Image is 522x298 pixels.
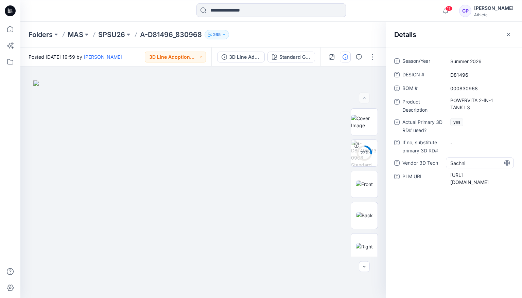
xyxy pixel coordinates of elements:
p: 265 [213,31,221,38]
h2: Details [394,31,416,39]
span: Actual Primary 3D RD# used? [402,118,443,134]
div: Standard Grey Scale [279,53,311,61]
button: Details [340,52,351,62]
button: 265 [205,30,229,39]
span: If no, substitute primary 3D RD# [402,138,443,155]
img: Cover Image [351,115,378,129]
img: Back [356,212,373,219]
a: MAS [68,30,83,39]
img: Front [356,181,373,188]
a: [PERSON_NAME] [84,54,122,60]
span: 11 [445,6,453,11]
span: PLM URL [402,172,443,186]
a: Folders [29,30,53,39]
div: 3D Line Adoption Sample [229,53,260,61]
span: POWERVITA 2-IN-1 TANK L3 [450,97,509,111]
div: Athleta [474,12,514,17]
img: eyJhbGciOiJIUzI1NiIsImtpZCI6IjAiLCJzbHQiOiJzZXMiLCJ0eXAiOiJKV1QifQ.eyJkYXRhIjp7InR5cGUiOiJzdG9yYW... [33,80,373,298]
span: DESIGN # [402,71,443,80]
div: 27 % [356,150,372,156]
a: SPSU26 [98,30,125,39]
p: A-D81496_830968 [140,30,202,39]
span: Season/Year [402,57,443,67]
span: Posted [DATE] 19:59 by [29,53,122,60]
img: A-D81496_830968 Standard Grey Scale [351,140,378,166]
span: - [450,139,509,146]
img: Right [356,243,373,250]
div: CP [459,5,471,17]
span: yes [450,118,463,126]
span: 000830968 [450,85,509,92]
span: BOM # [402,84,443,94]
button: Standard Grey Scale [267,52,315,62]
span: D81496 [450,71,509,78]
span: https://plmprod.gapinc.com/WebAccess/login.html#URL=C132069163 [450,171,509,186]
span: Summer 2026 [450,58,509,65]
span: Sachni [450,160,509,167]
div: [PERSON_NAME] [474,4,514,12]
span: Vendor 3D Tech [402,159,443,168]
span: Product Description [402,98,443,114]
button: 3D Line Adoption Sample [217,52,265,62]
